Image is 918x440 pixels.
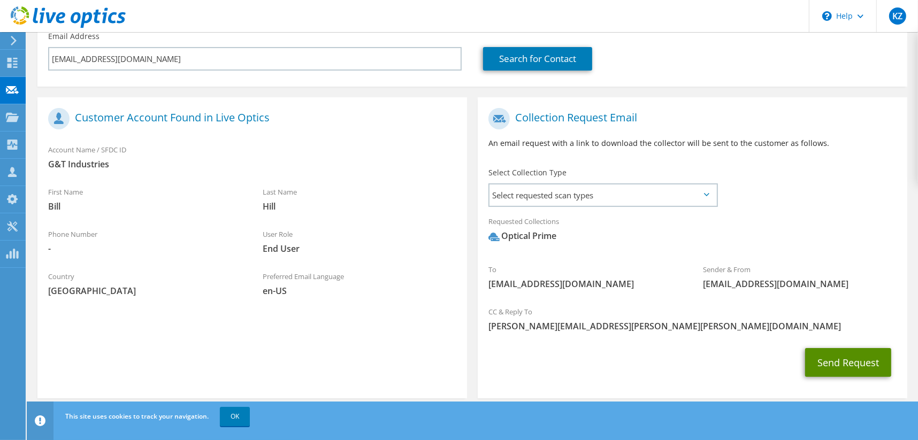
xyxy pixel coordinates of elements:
[48,243,241,254] span: -
[37,265,252,302] div: Country
[263,285,456,297] span: en-US
[252,223,466,260] div: User Role
[48,158,456,170] span: G&T Industries
[263,200,456,212] span: Hill
[889,7,906,25] span: KZ
[822,11,832,21] svg: \n
[489,184,716,206] span: Select requested scan types
[263,243,456,254] span: End User
[478,210,907,253] div: Requested Collections
[37,181,252,218] div: First Name
[478,300,907,337] div: CC & Reply To
[805,348,891,377] button: Send Request
[220,407,250,426] a: OK
[488,230,556,242] div: Optical Prime
[48,200,241,212] span: Bill
[37,138,467,175] div: Account Name / SFDC ID
[703,278,896,290] span: [EMAIL_ADDRESS][DOMAIN_NAME]
[65,412,209,421] span: This site uses cookies to track your navigation.
[488,108,891,129] h1: Collection Request Email
[488,167,567,178] label: Select Collection Type
[692,258,907,295] div: Sender & From
[48,285,241,297] span: [GEOGRAPHIC_DATA]
[252,181,466,218] div: Last Name
[48,31,100,42] label: Email Address
[48,108,451,129] h1: Customer Account Found in Live Optics
[252,265,466,302] div: Preferred Email Language
[483,47,592,71] a: Search for Contact
[488,278,682,290] span: [EMAIL_ADDRESS][DOMAIN_NAME]
[37,223,252,260] div: Phone Number
[478,258,692,295] div: To
[488,320,897,332] span: [PERSON_NAME][EMAIL_ADDRESS][PERSON_NAME][PERSON_NAME][DOMAIN_NAME]
[488,137,897,149] p: An email request with a link to download the collector will be sent to the customer as follows.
